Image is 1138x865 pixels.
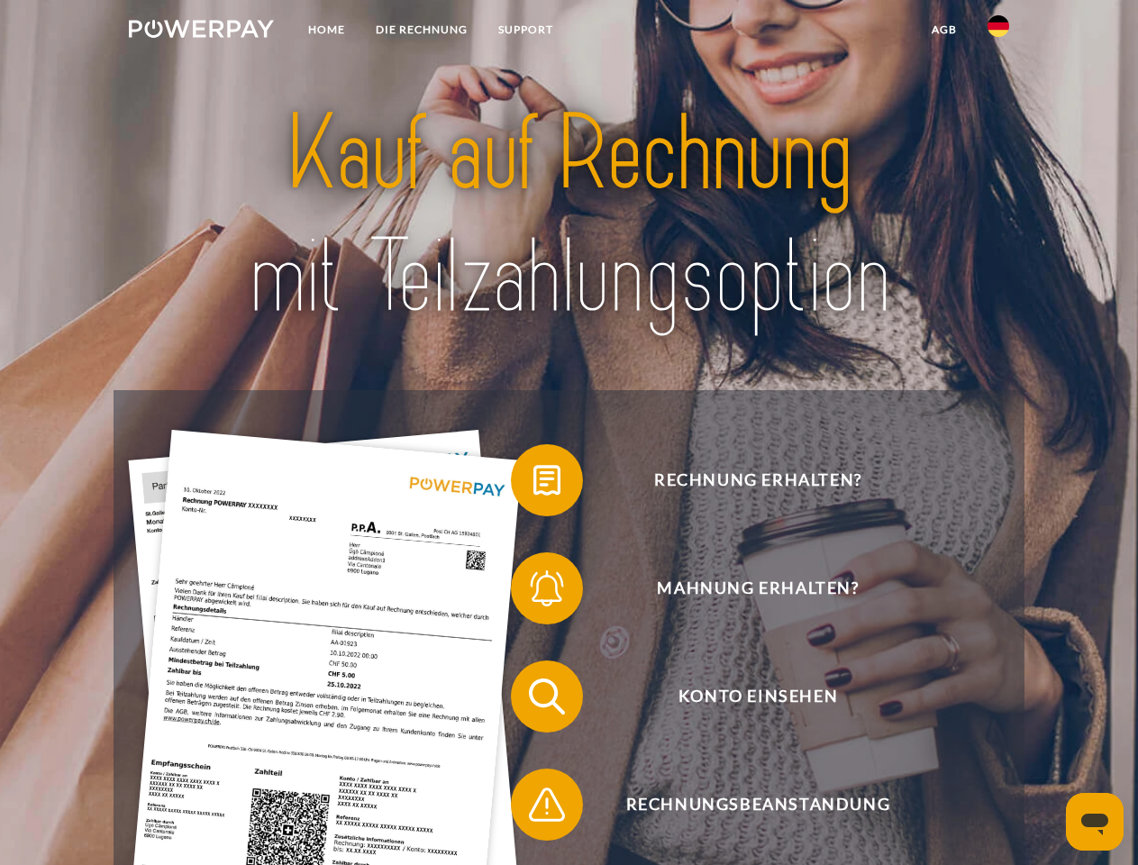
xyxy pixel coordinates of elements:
span: Mahnung erhalten? [537,552,979,624]
span: Konto einsehen [537,660,979,733]
a: SUPPORT [483,14,569,46]
img: title-powerpay_de.svg [172,86,966,345]
img: qb_warning.svg [524,782,569,827]
a: Home [293,14,360,46]
iframe: Schaltfläche zum Öffnen des Messaging-Fensters [1066,793,1124,851]
img: qb_bell.svg [524,566,569,611]
a: agb [916,14,972,46]
button: Rechnung erhalten? [511,444,979,516]
img: logo-powerpay-white.svg [129,20,274,38]
button: Konto einsehen [511,660,979,733]
button: Mahnung erhalten? [511,552,979,624]
img: de [988,15,1009,37]
button: Rechnungsbeanstandung [511,769,979,841]
img: qb_bill.svg [524,458,569,503]
img: qb_search.svg [524,674,569,719]
span: Rechnung erhalten? [537,444,979,516]
a: DIE RECHNUNG [360,14,483,46]
span: Rechnungsbeanstandung [537,769,979,841]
